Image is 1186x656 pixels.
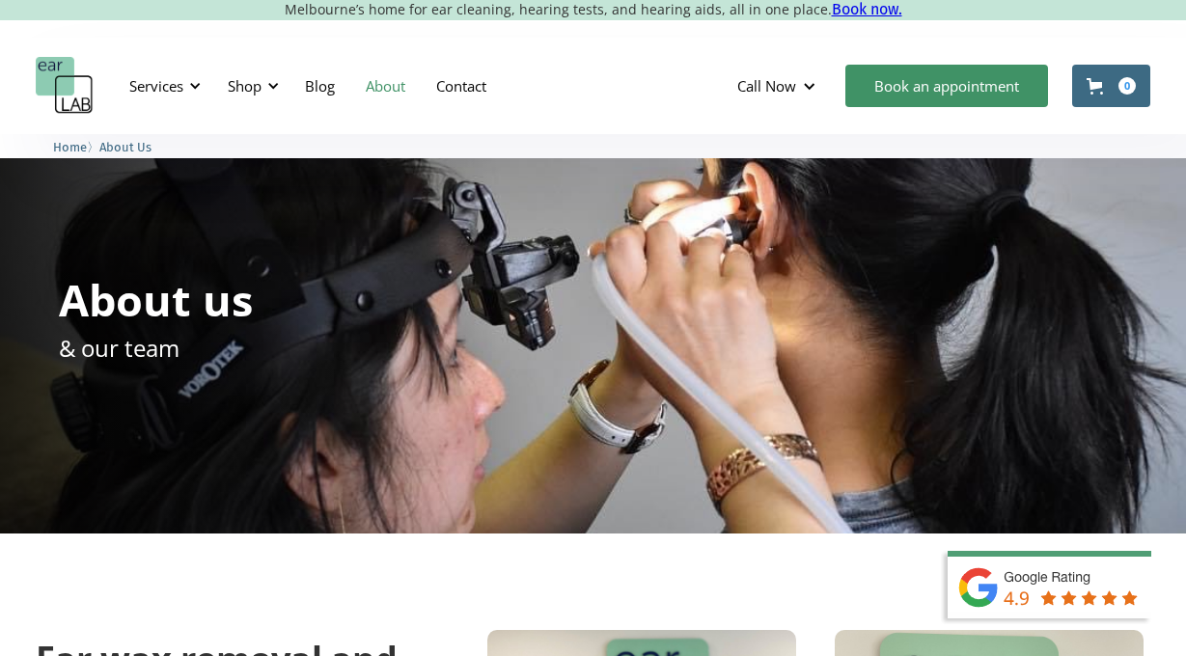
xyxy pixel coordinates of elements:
div: Shop [216,57,285,115]
span: Home [53,140,87,154]
div: Shop [228,76,262,96]
div: Call Now [737,76,796,96]
h1: About us [59,278,253,321]
div: Services [129,76,183,96]
a: About Us [99,137,152,155]
div: Call Now [722,57,836,115]
p: & our team [59,331,179,365]
div: 0 [1118,77,1136,95]
span: About Us [99,140,152,154]
a: About [350,58,421,114]
a: Home [53,137,87,155]
a: Contact [421,58,502,114]
a: Book an appointment [845,65,1048,107]
div: Services [118,57,207,115]
li: 〉 [53,137,99,157]
a: home [36,57,94,115]
a: Blog [290,58,350,114]
a: Open cart [1072,65,1150,107]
